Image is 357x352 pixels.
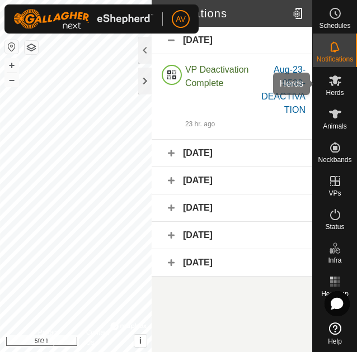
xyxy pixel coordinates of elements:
div: Aug-23-0533-DEACTIVATION [257,63,306,117]
button: + [5,59,18,72]
a: Contact Us [86,327,114,348]
span: VPs [328,190,341,197]
button: Map Layers [25,41,38,54]
span: Schedules [319,22,350,29]
span: AV [176,13,186,25]
button: i [134,335,147,347]
div: [DATE] [152,222,312,249]
span: Herds [326,89,344,96]
span: Status [325,223,344,230]
div: [DATE] [152,140,312,167]
a: Privacy Policy [38,327,73,348]
span: Heatmap [321,291,349,297]
span: Notifications [317,56,353,63]
span: VP Deactivation Complete [185,65,249,88]
button: Reset Map [5,40,18,54]
button: – [5,73,18,87]
span: i [139,336,142,345]
div: [DATE] [152,167,312,194]
h2: Notifications [158,7,288,20]
div: [DATE] [152,194,312,222]
div: [DATE] [152,27,312,54]
a: Help [313,318,357,349]
span: Neckbands [318,156,351,163]
span: Infra [328,257,341,264]
img: Gallagher Logo [13,9,153,29]
span: Animals [323,123,347,130]
span: Help [328,338,342,345]
div: 23 hr. ago [185,119,215,129]
div: [DATE] [152,249,312,277]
